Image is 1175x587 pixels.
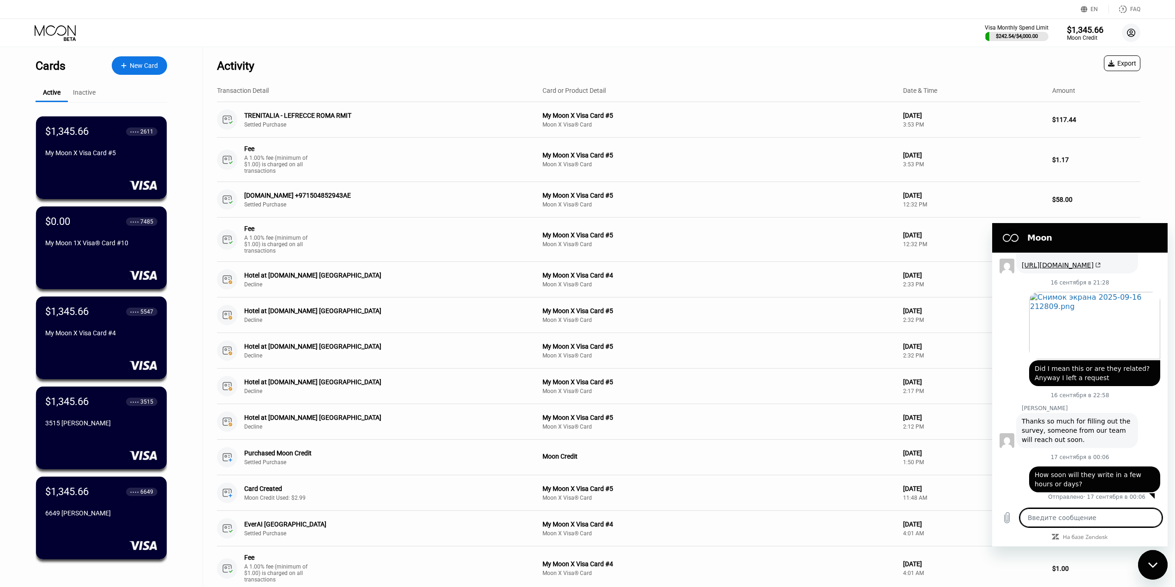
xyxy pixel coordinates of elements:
[217,138,1140,182] div: FeeA 1.00% fee (minimum of $1.00) is charged on all transactionsMy Moon X Visa Card #5Moon X Visa...
[542,388,896,394] div: Moon X Visa® Card
[217,182,1140,218] div: [DOMAIN_NAME] +971504852943AESettled PurchaseMy Moon X Visa Card #5Moon X Visa® Card[DATE]12:32 P...
[542,485,896,492] div: My Moon X Visa Card #5
[244,414,511,421] div: Hotel at [DOMAIN_NAME] [GEOGRAPHIC_DATA]
[244,192,511,199] div: [DOMAIN_NAME] +971504852943AE
[244,121,530,128] div: Settled Purchase
[45,216,70,227] div: $0.00
[130,310,139,313] div: ● ● ● ●
[542,151,896,159] div: My Moon X Visa Card #5
[542,343,896,350] div: My Moon X Visa Card #5
[217,404,1140,440] div: Hotel at [DOMAIN_NAME] [GEOGRAPHIC_DATA]DeclineMy Moon X Visa Card #5Moon X Visa® Card[DATE]2:12 ...
[903,112,1044,119] div: [DATE]
[903,201,1044,208] div: 12:32 PM
[542,424,896,430] div: Moon X Visa® Card
[542,192,896,199] div: My Moon X Visa Card #5
[903,570,1044,576] div: 4:01 AM
[73,89,96,96] div: Inactive
[244,145,309,152] div: Fee
[542,307,896,315] div: My Moon X Visa Card #5
[140,399,153,405] div: 3515
[244,201,530,208] div: Settled Purchase
[542,121,896,128] div: Moon X Visa® Card
[1052,87,1075,94] div: Amount
[542,453,896,460] div: Moon Credit
[244,485,511,492] div: Card Created
[217,440,1140,475] div: Purchased Moon CreditSettled PurchaseMoon Credit[DATE]1:50 PM$1,500.01
[45,306,89,317] div: $1,345.66
[36,297,167,379] div: $1,345.66● ● ● ●5547My Moon X Visa Card #4
[903,343,1044,350] div: [DATE]
[1091,6,1098,12] div: EN
[244,449,511,457] div: Purchased Moon Credit
[36,116,167,199] div: $1,345.66● ● ● ●2611My Moon X Visa Card #5
[1081,5,1109,14] div: EN
[244,317,530,323] div: Decline
[217,102,1140,138] div: TRENITALIA - LEFRECCE ROMA RMITSettled PurchaseMy Moon X Visa Card #5Moon X Visa® Card[DATE]3:53 ...
[45,509,157,517] div: 6649 [PERSON_NAME]
[36,206,167,289] div: $0.00● ● ● ●7485My Moon 1X Visa® Card #10
[1052,565,1140,572] div: $1.00
[542,530,896,537] div: Moon X Visa® Card
[903,307,1044,315] div: [DATE]
[45,126,89,137] div: $1,345.66
[542,570,896,576] div: Moon X Visa® Card
[130,490,139,493] div: ● ● ● ●
[244,352,530,359] div: Decline
[217,475,1140,511] div: Card CreatedMoon Credit Used: $2.99My Moon X Visa Card #5Moon X Visa® Card[DATE]11:48 AM$2.99
[244,495,530,501] div: Moon Credit Used: $2.99
[244,343,511,350] div: Hotel at [DOMAIN_NAME] [GEOGRAPHIC_DATA]
[542,352,896,359] div: Moon X Visa® Card
[542,560,896,568] div: My Moon X Visa Card #4
[542,201,896,208] div: Moon X Visa® Card
[542,112,896,119] div: My Moon X Visa Card #5
[130,220,139,223] div: ● ● ● ●
[1052,196,1140,203] div: $58.00
[903,560,1044,568] div: [DATE]
[542,161,896,168] div: Moon X Visa® Card
[1130,6,1140,12] div: FAQ
[43,89,60,96] div: Active
[45,239,157,247] div: My Moon 1X Visa® Card #10
[985,24,1048,41] div: Visa Monthly Spend Limit$242.54/$4,000.00
[244,225,309,232] div: Fee
[244,272,511,279] div: Hotel at [DOMAIN_NAME] [GEOGRAPHIC_DATA]
[903,520,1044,528] div: [DATE]
[542,378,896,386] div: My Moon X Visa Card #5
[542,520,896,528] div: My Moon X Visa Card #4
[903,151,1044,159] div: [DATE]
[542,272,896,279] div: My Moon X Visa Card #4
[903,378,1044,386] div: [DATE]
[45,149,157,157] div: My Moon X Visa Card #5
[217,87,269,94] div: Transaction Detail
[903,352,1044,359] div: 2:32 PM
[130,62,158,70] div: New Card
[903,388,1044,394] div: 2:17 PM
[140,309,153,315] div: 5547
[244,378,511,386] div: Hotel at [DOMAIN_NAME] [GEOGRAPHIC_DATA]
[45,396,89,407] div: $1,345.66
[992,223,1168,546] iframe: Окно обмена сообщениями
[903,161,1044,168] div: 3:53 PM
[140,489,153,495] div: 6649
[1052,116,1140,123] div: $117.44
[244,563,313,583] div: A 1.00% fee (minimum of $1.00) is charged on all transactions
[130,130,139,133] div: ● ● ● ●
[244,554,309,561] div: Fee
[542,281,896,288] div: Moon X Visa® Card
[217,369,1140,404] div: Hotel at [DOMAIN_NAME] [GEOGRAPHIC_DATA]DeclineMy Moon X Visa Card #5Moon X Visa® Card[DATE]2:17 ...
[36,59,66,73] div: Cards
[1067,25,1103,41] div: $1,345.66Moon Credit
[244,459,530,466] div: Settled Purchase
[244,520,511,528] div: EverAI [GEOGRAPHIC_DATA]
